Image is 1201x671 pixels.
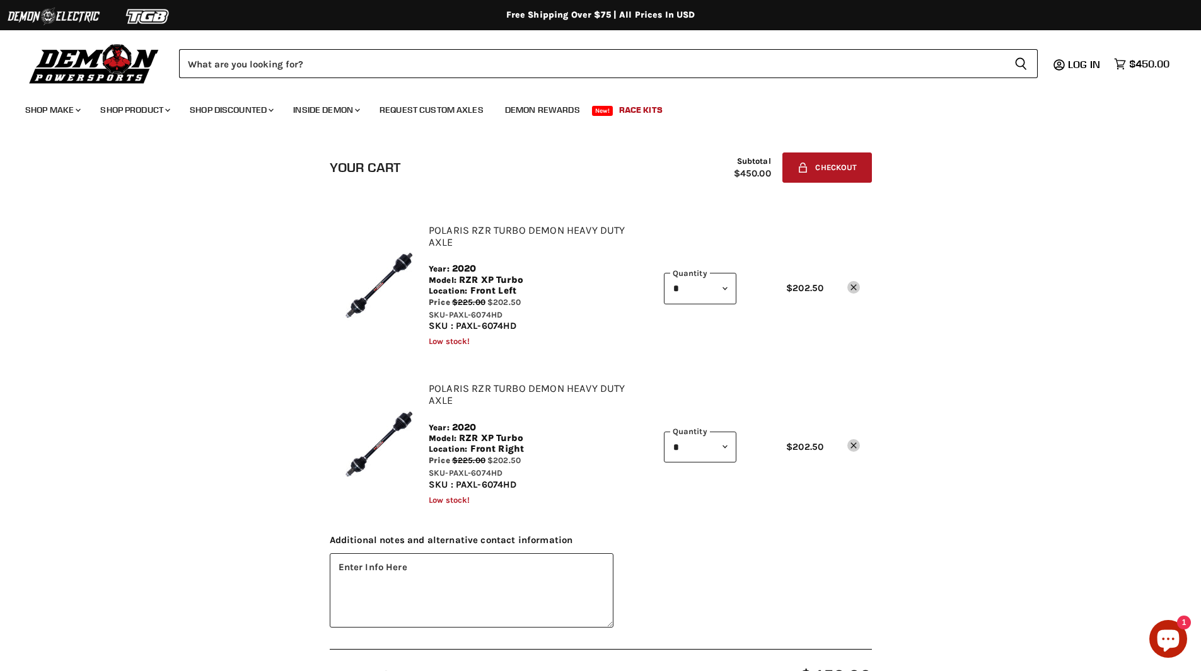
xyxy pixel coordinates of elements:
[284,97,368,123] a: Inside Demon
[101,4,195,28] img: TGB Logo 2
[429,264,450,273] span: Year:
[470,285,517,296] span: Front Left
[734,156,771,179] div: Subtotal
[1129,58,1169,70] span: $450.00
[459,275,523,285] span: RZR XP Turbo
[180,97,281,123] a: Shop Discounted
[786,441,823,452] span: $202.50
[96,9,1105,21] div: Free Shipping Over $75 | All Prices In USD
[429,456,450,465] span: Price
[459,433,523,444] span: RZR XP Turbo
[610,97,672,123] a: Race Kits
[664,273,736,304] select: Quantity
[1108,55,1176,73] a: $450.00
[179,49,1038,78] form: Product
[341,247,417,323] img: Polaris RZR Turbo Demon Heavy Duty Axle - SKU-PAXL-6074HD
[179,49,1004,78] input: Search
[429,286,467,295] span: Location:
[487,456,521,465] span: $202.50
[6,4,101,28] img: Demon Electric Logo 2
[1068,58,1100,71] span: Log in
[370,97,493,123] a: Request Custom Axles
[429,423,450,432] span: Year:
[429,275,456,285] span: Model:
[16,92,1166,123] ul: Main menu
[429,495,470,505] span: Low stock!
[1004,49,1038,78] button: Search
[25,41,163,86] img: Demon Powersports
[429,224,625,248] a: Polaris RZR Turbo Demon Heavy Duty Axle
[782,152,871,183] button: Checkout
[429,297,450,307] span: Price
[429,467,652,479] div: SKU-PAXL-6074HD
[786,282,823,294] span: $202.50
[847,281,860,294] a: remove Polaris RZR Turbo Demon Heavy Duty Axle
[496,97,589,123] a: Demon Rewards
[429,479,517,490] span: SKU : PAXL-6074HD
[734,168,771,179] span: $450.00
[429,320,517,331] span: SKU : PAXL-6074HD
[429,336,470,346] span: Low stock!
[1062,59,1108,70] a: Log in
[341,406,417,481] img: Polaris RZR Turbo Demon Heavy Duty Axle - SKU-PAXL-6074HD
[330,535,872,546] span: Additional notes and alternative contact information
[429,382,625,406] a: Polaris RZR Turbo Demon Heavy Duty Axle
[429,433,456,443] span: Model:
[592,106,613,116] span: New!
[330,160,401,175] h1: Your cart
[452,297,485,307] span: $225.00
[470,444,525,454] span: Front Right
[664,432,736,462] select: Quantity
[1146,620,1191,661] inbox-online-store-chat: Shopify online store chat
[452,263,477,274] span: 2020
[91,97,178,123] a: Shop Product
[487,297,521,307] span: $202.50
[429,444,467,454] span: Location:
[847,439,860,452] a: remove Polaris RZR Turbo Demon Heavy Duty Axle
[429,309,652,321] div: SKU-PAXL-6074HD
[16,97,88,123] a: Shop Make
[452,422,477,433] span: 2020
[452,456,485,465] span: $225.00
